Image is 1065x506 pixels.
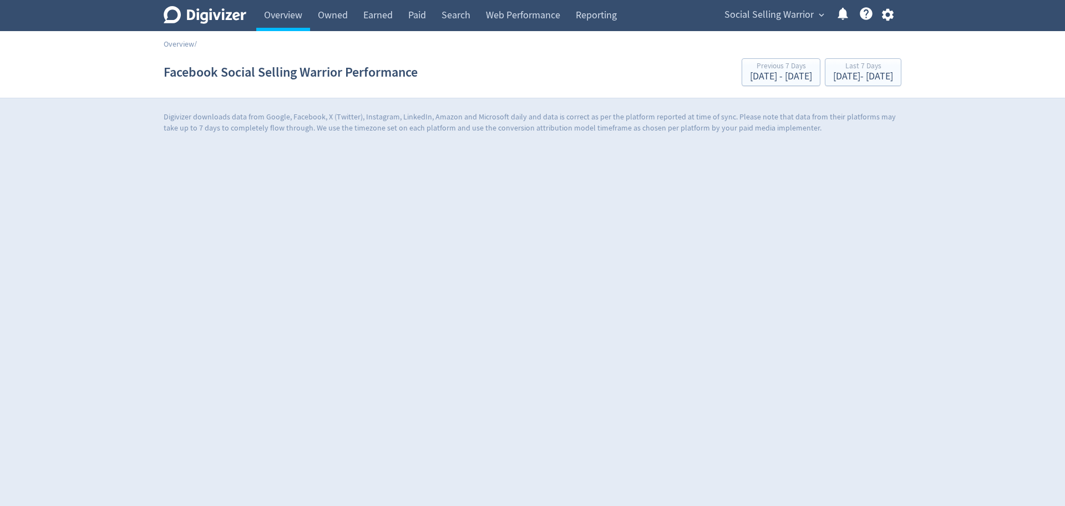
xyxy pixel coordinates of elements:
span: Social Selling Warrior [724,6,814,24]
div: Previous 7 Days [750,62,812,72]
div: Last 7 Days [833,62,893,72]
a: Overview [164,39,194,49]
span: / [194,39,197,49]
div: [DATE] - [DATE] [750,72,812,82]
button: Last 7 Days[DATE]- [DATE] [825,58,901,86]
button: Social Selling Warrior [721,6,827,24]
h1: Facebook Social Selling Warrior Performance [164,54,418,90]
span: expand_more [816,10,826,20]
button: Previous 7 Days[DATE] - [DATE] [742,58,820,86]
div: [DATE] - [DATE] [833,72,893,82]
p: Digivizer downloads data from Google, Facebook, X (Twitter), Instagram, LinkedIn, Amazon and Micr... [164,112,901,133]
